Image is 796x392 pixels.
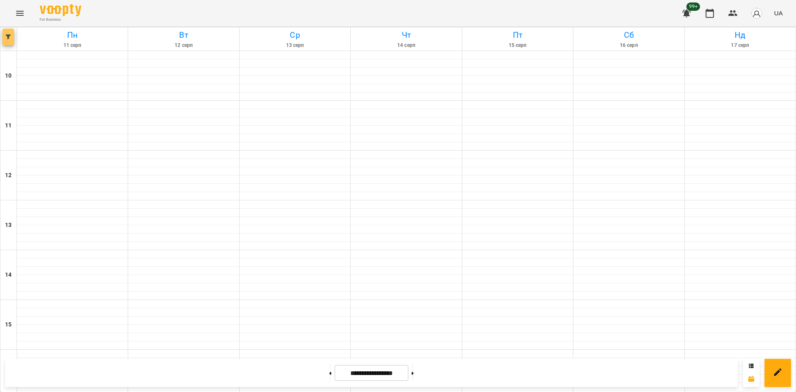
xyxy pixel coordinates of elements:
[5,320,12,329] h6: 15
[575,29,683,41] h6: Сб
[5,71,12,80] h6: 10
[687,2,700,11] span: 99+
[464,41,572,49] h6: 15 серп
[686,41,794,49] h6: 17 серп
[10,3,30,23] button: Menu
[129,41,238,49] h6: 12 серп
[5,171,12,180] h6: 12
[686,29,794,41] h6: Нд
[5,270,12,280] h6: 14
[129,29,238,41] h6: Вт
[18,41,126,49] h6: 11 серп
[40,17,81,22] span: For Business
[464,29,572,41] h6: Пт
[5,221,12,230] h6: 13
[352,29,460,41] h6: Чт
[575,41,683,49] h6: 16 серп
[5,121,12,130] h6: 11
[18,29,126,41] h6: Пн
[774,9,783,17] span: UA
[241,41,349,49] h6: 13 серп
[40,4,81,16] img: Voopty Logo
[751,7,762,19] img: avatar_s.png
[771,5,786,21] button: UA
[241,29,349,41] h6: Ср
[352,41,460,49] h6: 14 серп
